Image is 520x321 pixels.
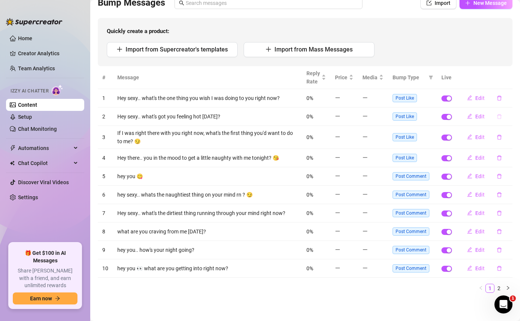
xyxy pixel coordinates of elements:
[18,157,71,169] span: Chat Copilot
[503,284,512,293] li: Next Page
[18,142,71,154] span: Automations
[10,160,15,166] img: Chat Copilot
[393,264,429,273] span: Post Comment
[55,296,60,301] span: arrow-right
[506,286,510,290] span: right
[98,66,113,89] th: #
[475,210,485,216] span: Edit
[467,247,472,252] span: edit
[113,108,302,126] td: Hey sexy.. what's got you feeling hot [DATE]?
[107,42,238,57] button: Import from Supercreator's templates
[98,167,113,186] td: 5
[335,73,347,82] span: Price
[179,0,184,6] span: search
[362,95,368,100] span: minus
[491,244,508,256] button: delete
[475,173,485,179] span: Edit
[52,85,63,95] img: AI Chatter
[497,135,502,140] span: delete
[467,265,472,271] span: edit
[18,65,55,71] a: Team Analytics
[461,170,491,182] button: Edit
[335,95,340,100] span: minus
[335,173,340,179] span: minus
[306,95,313,101] span: 0%
[475,247,485,253] span: Edit
[429,75,433,80] span: filter
[491,92,508,104] button: delete
[475,192,485,198] span: Edit
[467,210,472,215] span: edit
[467,173,472,179] span: edit
[18,194,38,200] a: Settings
[486,284,494,292] a: 1
[335,247,340,252] span: minus
[497,155,502,160] span: delete
[362,229,368,234] span: minus
[475,134,485,140] span: Edit
[358,66,388,89] th: Media
[98,89,113,108] td: 1
[362,134,368,139] span: minus
[461,152,491,164] button: Edit
[18,35,32,41] a: Home
[362,210,368,215] span: minus
[274,46,353,53] span: Import from Mass Messages
[491,152,508,164] button: delete
[306,210,313,216] span: 0%
[491,226,508,238] button: delete
[113,259,302,278] td: hey you 👀 what are you getting into right now?
[461,92,491,104] button: Edit
[98,259,113,278] td: 10
[335,134,340,139] span: minus
[306,229,313,235] span: 0%
[461,244,491,256] button: Edit
[393,209,429,217] span: Post Comment
[306,155,313,161] span: 0%
[475,155,485,161] span: Edit
[13,267,77,289] span: Share [PERSON_NAME] with a friend, and earn unlimited rewards
[393,154,417,162] span: Post Like
[461,226,491,238] button: Edit
[497,114,502,119] span: delete
[476,284,485,293] li: Previous Page
[485,284,494,293] li: 1
[461,131,491,143] button: Edit
[495,284,503,292] a: 2
[98,241,113,259] td: 9
[306,173,313,179] span: 0%
[113,204,302,223] td: Hey sexy.. what's the dirtiest thing running through your mind right now?
[491,262,508,274] button: delete
[335,265,340,271] span: minus
[437,66,456,89] th: Live
[113,89,302,108] td: Hey sexy.. what's the one thing you wish I was doing to you right now?
[475,229,485,235] span: Edit
[467,134,472,139] span: edit
[98,126,113,149] td: 3
[117,46,123,52] span: plus
[98,149,113,167] td: 4
[362,155,368,160] span: minus
[491,131,508,143] button: delete
[393,172,429,180] span: Post Comment
[393,191,429,199] span: Post Comment
[497,95,502,101] span: delete
[393,246,429,254] span: Post Comment
[461,262,491,274] button: Edit
[503,284,512,293] button: right
[13,292,77,304] button: Earn nowarrow-right
[302,66,330,89] th: Reply Rate
[461,111,491,123] button: Edit
[393,112,417,121] span: Post Like
[306,247,313,253] span: 0%
[335,229,340,234] span: minus
[497,247,502,253] span: delete
[113,223,302,241] td: what are you craving from me [DATE]?
[335,155,340,160] span: minus
[362,265,368,271] span: minus
[426,0,432,6] span: import
[497,174,502,179] span: delete
[497,229,502,234] span: delete
[18,126,57,132] a: Chat Monitoring
[265,46,271,52] span: plus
